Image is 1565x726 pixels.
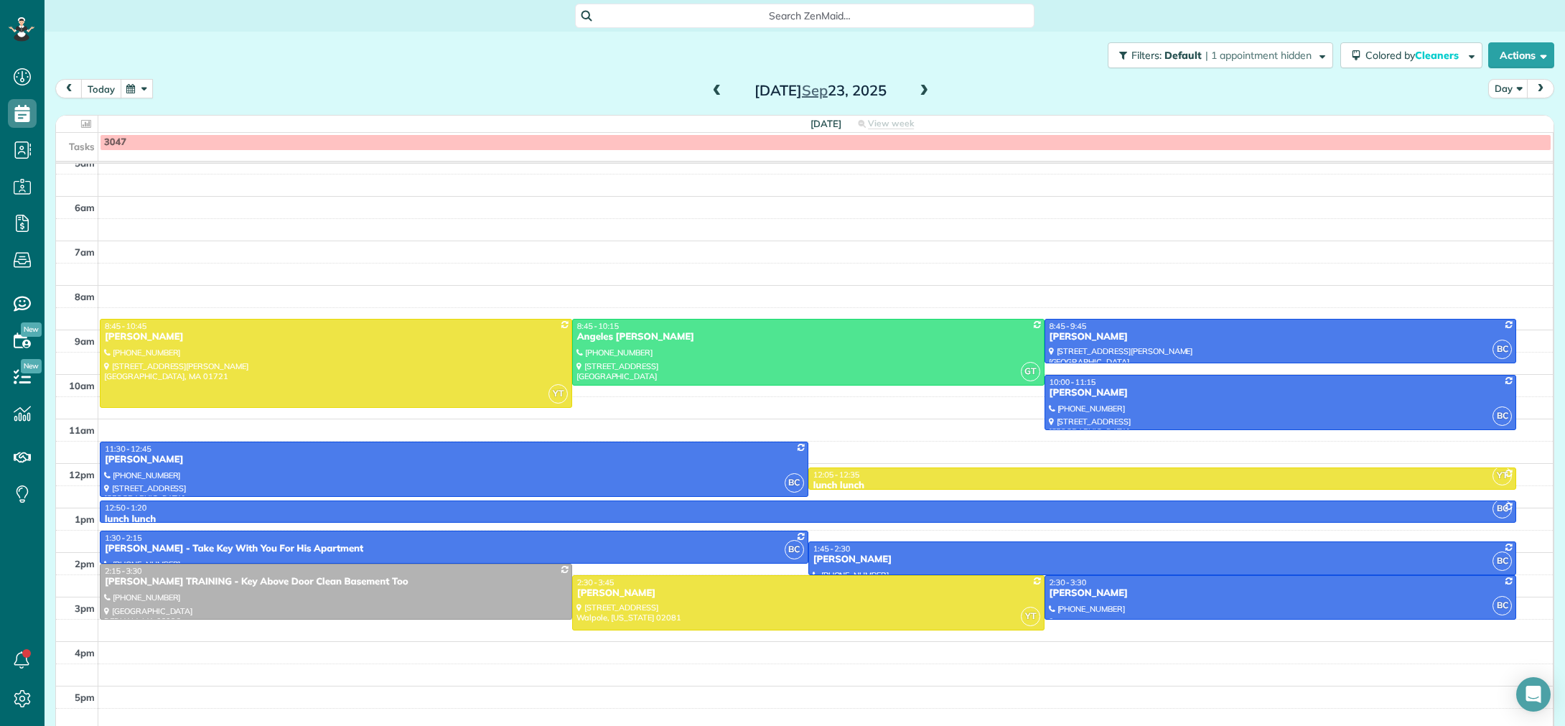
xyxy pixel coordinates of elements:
span: BC [1492,406,1512,426]
div: [PERSON_NAME] [813,554,1513,566]
div: [PERSON_NAME] - Take Key With You For His Apartment [104,543,804,555]
span: 12pm [69,469,95,480]
div: lunch lunch [813,480,1513,492]
span: 2:30 - 3:45 [577,577,615,587]
span: 8:45 - 10:15 [577,321,619,331]
span: 8:45 - 9:45 [1050,321,1087,331]
a: Filters: Default | 1 appointment hidden [1101,42,1333,68]
button: prev [55,79,83,98]
div: Open Intercom Messenger [1516,677,1551,712]
span: Sep [802,81,828,99]
span: View week [868,118,914,129]
span: Filters: [1131,49,1162,62]
button: Actions [1488,42,1554,68]
button: next [1527,79,1554,98]
span: 4pm [75,647,95,658]
span: BC [785,473,804,493]
span: BC [785,540,804,559]
span: BC [1492,552,1512,571]
div: [PERSON_NAME] [1049,587,1513,600]
span: 2pm [75,558,95,569]
span: 9am [75,335,95,347]
button: Filters: Default | 1 appointment hidden [1108,42,1333,68]
div: [PERSON_NAME] TRAINING - Key Above Door Clean Basement Too [104,576,568,588]
span: [DATE] [810,118,841,129]
div: [PERSON_NAME] [104,331,568,343]
span: BC [1492,340,1512,359]
span: 3pm [75,602,95,614]
h2: [DATE] 23, 2025 [731,83,910,98]
span: 6am [75,202,95,213]
span: 12:05 - 12:35 [813,470,860,480]
button: today [81,79,121,98]
span: BC [1492,499,1512,518]
span: New [21,322,42,337]
span: 3047 [104,136,126,148]
span: 10:00 - 11:15 [1050,377,1096,387]
div: [PERSON_NAME] [1049,387,1513,399]
span: Default [1164,49,1202,62]
span: 12:50 - 1:20 [105,503,146,513]
div: [PERSON_NAME] [104,454,804,466]
span: 11:30 - 12:45 [105,444,151,454]
span: BC [1492,596,1512,615]
div: [PERSON_NAME] [1049,331,1513,343]
span: 1pm [75,513,95,525]
span: 8am [75,291,95,302]
span: 8:45 - 10:45 [105,321,146,331]
div: [PERSON_NAME] [576,587,1040,600]
span: | 1 appointment hidden [1205,49,1312,62]
div: Angeles [PERSON_NAME] [576,331,1040,343]
button: Day [1488,79,1528,98]
span: 5am [75,157,95,169]
span: YT [1021,607,1040,626]
span: 11am [69,424,95,436]
div: lunch lunch [104,513,1512,526]
span: 7am [75,246,95,258]
span: Colored by [1365,49,1464,62]
span: 2:30 - 3:30 [1050,577,1087,587]
span: GT [1021,362,1040,381]
span: 5pm [75,692,95,703]
button: Colored byCleaners [1340,42,1482,68]
span: YT [1492,466,1512,485]
span: 10am [69,380,95,391]
span: New [21,359,42,373]
span: YT [548,384,568,404]
span: 1:45 - 2:30 [813,544,851,554]
span: Cleaners [1415,49,1461,62]
span: 1:30 - 2:15 [105,533,142,543]
span: 2:15 - 3:30 [105,566,142,576]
